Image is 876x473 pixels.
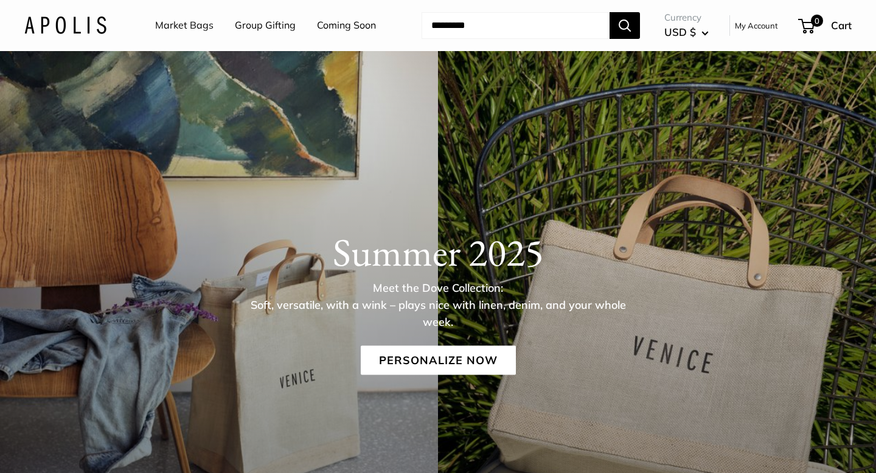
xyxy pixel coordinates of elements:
a: 0 Cart [799,16,852,35]
span: Cart [831,19,852,32]
a: My Account [735,18,778,33]
span: Currency [664,9,709,26]
button: USD $ [664,22,709,42]
span: USD $ [664,26,696,38]
a: Personalize Now [361,345,516,375]
span: 0 [811,15,823,27]
img: Apolis [24,16,106,34]
a: Market Bags [155,16,214,35]
button: Search [610,12,640,39]
a: Group Gifting [235,16,296,35]
h1: Summer 2025 [24,229,852,275]
input: Search... [422,12,610,39]
p: Meet the Dove Collection: Soft, versatile, with a wink – plays nice with linen, denim, and your w... [240,279,636,330]
a: Coming Soon [317,16,376,35]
